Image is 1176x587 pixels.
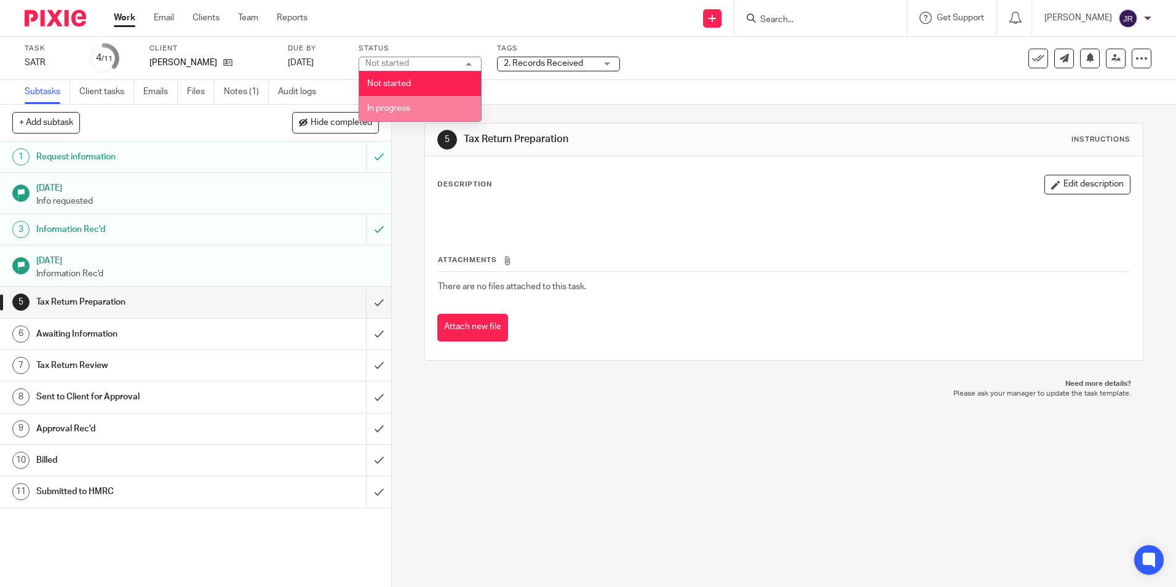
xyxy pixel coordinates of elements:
[1044,12,1112,24] p: [PERSON_NAME]
[36,482,248,501] h1: Submitted to HMRC
[359,44,482,54] label: Status
[12,293,30,311] div: 5
[12,452,30,469] div: 10
[937,14,984,22] span: Get Support
[36,179,379,194] h1: [DATE]
[497,44,620,54] label: Tags
[367,104,410,113] span: In progress
[12,483,30,500] div: 11
[12,148,30,166] div: 1
[36,451,248,469] h1: Billed
[278,80,325,104] a: Audit logs
[288,58,314,67] span: [DATE]
[96,51,113,65] div: 4
[504,59,583,68] span: 2. Records Received
[288,44,343,54] label: Due by
[36,388,248,406] h1: Sent to Client for Approval
[25,10,86,26] img: Pixie
[224,80,269,104] a: Notes (1)
[36,252,379,267] h1: [DATE]
[12,221,30,238] div: 3
[365,59,409,68] div: Not started
[36,420,248,438] h1: Approval Rec'd
[154,12,174,24] a: Email
[437,389,1130,399] p: Please ask your manager to update the task template.
[25,57,74,69] div: SATR
[311,118,372,128] span: Hide completed
[437,180,492,190] p: Description
[79,80,134,104] a: Client tasks
[36,220,248,239] h1: Information Rec'd
[25,44,74,54] label: Task
[12,420,30,437] div: 9
[187,80,215,104] a: Files
[437,314,508,341] button: Attach new file
[25,80,70,104] a: Subtasks
[12,325,30,343] div: 6
[36,293,248,311] h1: Tax Return Preparation
[36,325,248,343] h1: Awaiting Information
[149,57,217,69] p: [PERSON_NAME]
[36,356,248,375] h1: Tax Return Review
[36,148,248,166] h1: Request information
[143,80,178,104] a: Emails
[12,388,30,405] div: 8
[101,55,113,62] small: /11
[1071,135,1130,145] div: Instructions
[149,44,272,54] label: Client
[36,195,379,207] p: Info requested
[437,130,457,150] div: 5
[36,268,379,280] p: Information Rec'd
[1044,175,1130,194] button: Edit description
[437,379,1130,389] p: Need more details?
[114,12,135,24] a: Work
[438,282,586,291] span: There are no files attached to this task.
[759,15,870,26] input: Search
[1118,9,1138,28] img: svg%3E
[238,12,258,24] a: Team
[12,357,30,374] div: 7
[464,133,810,146] h1: Tax Return Preparation
[292,112,379,133] button: Hide completed
[367,79,411,88] span: Not started
[12,112,80,133] button: + Add subtask
[277,12,308,24] a: Reports
[193,12,220,24] a: Clients
[438,257,497,263] span: Attachments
